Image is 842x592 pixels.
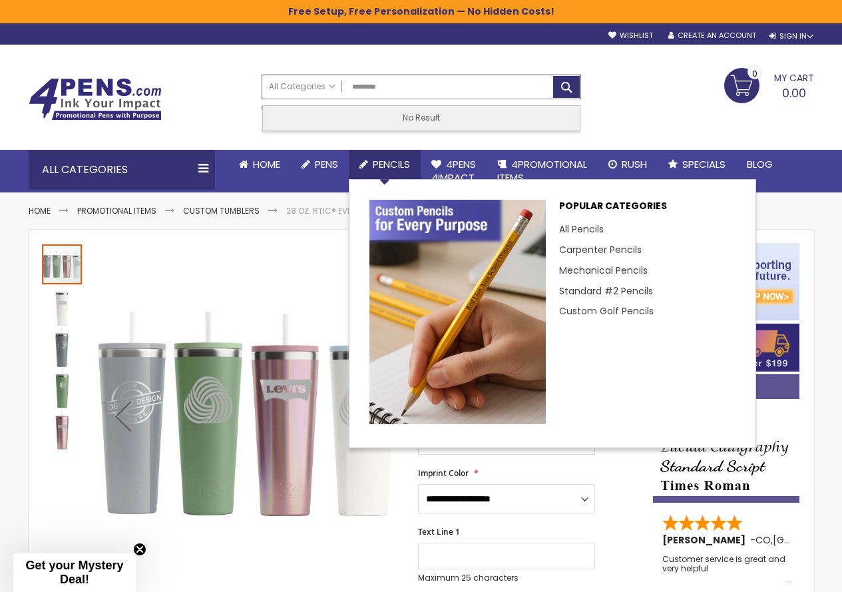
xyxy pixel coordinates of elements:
span: Blog [747,157,773,171]
a: All Categories [262,75,342,97]
span: Rush [622,157,647,171]
img: 28 Oz. RTIC® Everyday Premium Promotional Tumbler [42,368,82,408]
span: 4Pens 4impact [431,157,476,184]
div: Free shipping on pen orders over $199 [469,99,581,126]
span: 4PROMOTIONAL ITEMS [497,157,587,184]
a: All Pencils [559,222,604,236]
img: 28 Oz. RTIC® Everyday Premium Promotional Tumbler [42,286,82,326]
a: Specials [658,150,736,179]
a: Blog [736,150,783,179]
div: 28 Oz. RTIC® Everyday Premium Promotional Tumbler [42,367,83,408]
span: 0.00 [782,85,806,101]
span: Get your Mystery Deal! [25,559,123,586]
div: All Categories [29,150,215,190]
span: Home [253,157,280,171]
img: 28 Oz. RTIC® Everyday Premium Promotional Tumbler [42,327,82,367]
div: 28 Oz. RTIC® Everyday Premium Promotional Tumbler [42,243,83,284]
a: Standard #2 Pencils [559,284,653,298]
a: Carpenter Pencils [559,243,642,256]
span: All Categories [269,81,335,92]
button: Close teaser [133,543,146,556]
a: Rush [598,150,658,179]
a: 4PROMOTIONALITEMS [487,150,598,193]
a: Pens [291,150,349,179]
a: Custom Golf Pencils [559,304,654,318]
li: 28 Oz. RTIC® Everyday Premium Promotional Tumbler [286,206,506,216]
div: Sign In [769,31,813,41]
img: 28 Oz. RTIC® Everyday Premium Promotional Tumbler [42,410,82,449]
div: 28 Oz. RTIC® Everyday Premium Promotional Tumbler [42,284,83,326]
a: Home [29,205,51,216]
img: 28 Oz. RTIC® Everyday Premium Promotional Tumbler [97,262,401,567]
div: Previous [97,243,150,589]
span: Specials [682,157,726,171]
a: Pencils [349,150,421,179]
iframe: Google Customer Reviews [732,556,842,592]
p: Maximum 25 characters [418,573,595,583]
a: Home [228,150,291,179]
span: Pencils [373,157,410,171]
p: Popular Categories [559,200,736,219]
a: 4Pens4impact [421,150,487,193]
span: Pens [315,157,338,171]
span: 0 [752,67,757,80]
div: Customer service is great and very helpful [662,555,791,583]
a: Wishlist [608,31,653,41]
a: Custom Tumblers [183,205,260,216]
div: Next [347,243,400,589]
a: 0.00 0 [724,68,814,101]
a: Create an Account [668,31,756,41]
a: Promotional Items [77,205,156,216]
span: No Result [403,112,440,123]
img: 4Pens Custom Pens and Promotional Products [29,78,162,121]
span: Text Line 1 [418,526,460,537]
span: Imprint Color [418,467,469,479]
div: 28 Oz. RTIC® Everyday Premium Promotional Tumbler [42,408,82,449]
div: Get your Mystery Deal!Close teaser [13,553,136,592]
span: [PERSON_NAME] [662,533,750,547]
span: CO [755,533,771,547]
div: 28 Oz. RTIC® Everyday Premium Promotional Tumbler [42,326,83,367]
a: Mechanical Pencils [559,264,648,277]
img: custom pencil [369,200,546,424]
